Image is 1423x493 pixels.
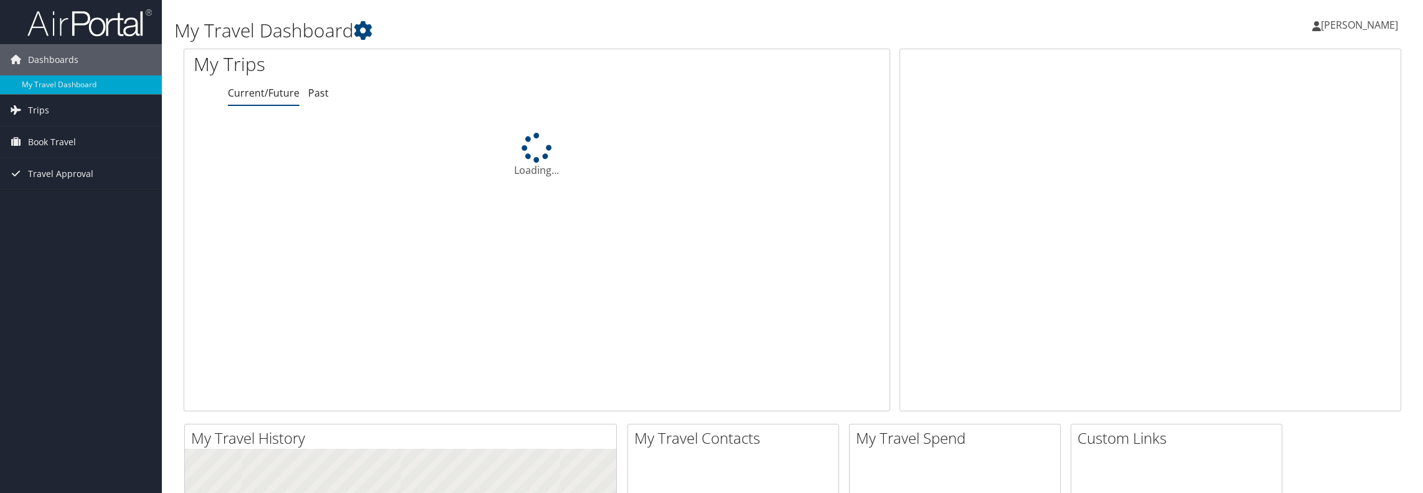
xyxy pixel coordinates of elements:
span: Dashboards [28,44,78,75]
div: Loading... [184,133,890,178]
span: Book Travel [28,127,76,158]
span: [PERSON_NAME] [1321,18,1398,32]
a: Current/Future [228,86,299,100]
h2: Custom Links [1078,428,1282,449]
span: Trips [28,95,49,126]
h2: My Travel Spend [856,428,1060,449]
h1: My Trips [194,51,586,77]
h2: My Travel Contacts [634,428,838,449]
span: Travel Approval [28,158,93,189]
a: [PERSON_NAME] [1312,6,1411,44]
h1: My Travel Dashboard [174,17,998,44]
h2: My Travel History [191,428,616,449]
a: Past [308,86,329,100]
img: airportal-logo.png [27,8,152,37]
